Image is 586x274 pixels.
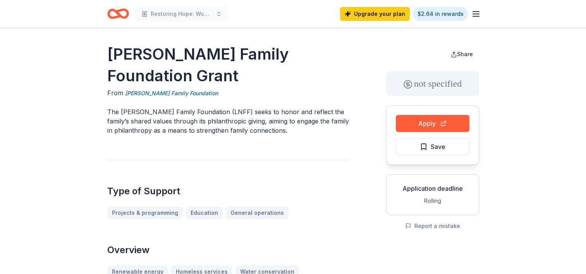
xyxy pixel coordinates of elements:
button: Save [396,138,469,155]
button: Apply [396,115,469,132]
a: $2.64 in rewards [413,7,468,21]
h1: [PERSON_NAME] Family Foundation Grant [107,43,349,87]
div: Application deadline [393,184,473,193]
div: not specified [386,71,479,96]
button: Report a mistake [405,221,460,231]
a: [PERSON_NAME] Family Foundation [125,89,218,98]
a: Projects & programming [107,207,183,219]
button: Restoring Hope: Women’s Reentry and Empowerment Initiative [135,6,228,22]
span: Restoring Hope: Women’s Reentry and Empowerment Initiative [151,9,213,19]
a: General operations [226,207,289,219]
span: Save [431,142,445,152]
a: Upgrade your plan [340,7,410,21]
h2: Type of Support [107,185,349,197]
a: Education [186,207,223,219]
div: From [107,88,349,98]
h2: Overview [107,244,349,256]
a: Home [107,5,129,23]
span: Share [457,51,473,57]
p: The [PERSON_NAME] Family Foundation (LNFF) seeks to honor and reflect the family’s shared values ... [107,107,349,135]
button: Share [445,46,479,62]
div: Rolling [393,196,473,205]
